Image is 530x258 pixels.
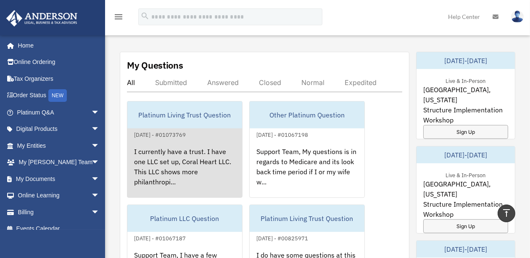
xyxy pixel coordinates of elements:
div: Submitted [155,78,187,87]
a: Events Calendar [6,221,112,237]
span: arrow_drop_down [91,170,108,188]
a: Home [6,37,108,54]
a: Tax Organizers [6,70,112,87]
div: Support Team, My questions is in regards to Medicare and its look back time period if I or my wif... [250,140,364,205]
a: Online Learningarrow_drop_down [6,187,112,204]
div: Answered [207,78,239,87]
a: Billingarrow_drop_down [6,204,112,221]
span: arrow_drop_down [91,204,108,221]
div: [DATE] - #01067198 [250,130,315,138]
a: My Documentsarrow_drop_down [6,170,112,187]
i: menu [113,12,124,22]
a: Digital Productsarrow_drop_down [6,121,112,138]
div: [DATE]-[DATE] [417,146,515,163]
div: NEW [48,89,67,102]
span: [GEOGRAPHIC_DATA], [US_STATE] [423,85,508,105]
a: vertical_align_top [498,205,515,222]
div: Platinum Living Trust Question [250,205,364,232]
div: Live & In-Person [439,76,493,85]
i: vertical_align_top [501,208,512,218]
a: My [PERSON_NAME] Teamarrow_drop_down [6,154,112,171]
a: Sign Up [423,219,508,233]
div: [DATE] - #00825971 [250,233,315,242]
div: All [127,78,135,87]
div: Other Platinum Question [250,101,364,128]
span: Structure Implementation Workshop [423,199,508,219]
div: [DATE]-[DATE] [417,241,515,258]
a: Other Platinum Question[DATE] - #01067198Support Team, My questions is in regards to Medicare and... [249,101,365,198]
div: Platinum LLC Question [127,205,242,232]
span: [GEOGRAPHIC_DATA], [US_STATE] [423,179,508,199]
div: [DATE] - #01067187 [127,233,192,242]
i: search [140,11,150,21]
div: [DATE] - #01073769 [127,130,192,138]
img: User Pic [511,11,524,23]
span: arrow_drop_down [91,121,108,138]
a: Online Ordering [6,54,112,71]
span: arrow_drop_down [91,154,108,171]
span: Structure Implementation Workshop [423,105,508,125]
span: arrow_drop_down [91,137,108,154]
a: menu [113,15,124,22]
div: Expedited [345,78,377,87]
a: Sign Up [423,125,508,139]
div: Normal [301,78,324,87]
a: Platinum Living Trust Question[DATE] - #01073769I currently have a trust. I have one LLC set up, ... [127,101,243,198]
span: arrow_drop_down [91,187,108,205]
img: Anderson Advisors Platinum Portal [4,10,80,27]
div: I currently have a trust. I have one LLC set up, Coral Heart LLC. This LLC shows more philanthrop... [127,140,242,205]
span: arrow_drop_down [91,104,108,121]
div: [DATE]-[DATE] [417,52,515,69]
a: Order StatusNEW [6,87,112,104]
a: My Entitiesarrow_drop_down [6,137,112,154]
div: My Questions [127,59,183,72]
div: Platinum Living Trust Question [127,101,242,128]
div: Live & In-Person [439,170,493,179]
a: Platinum Q&Aarrow_drop_down [6,104,112,121]
div: Closed [259,78,281,87]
